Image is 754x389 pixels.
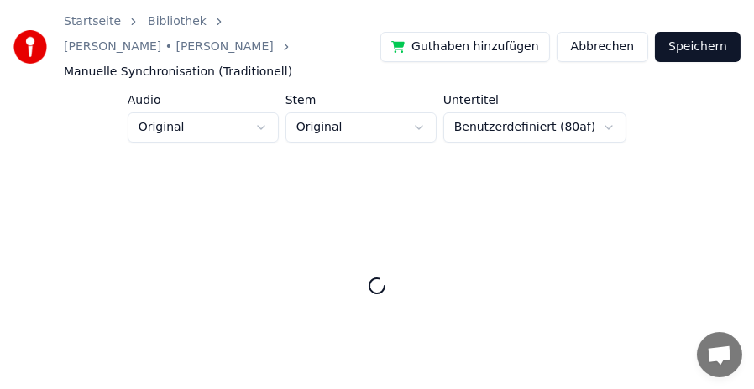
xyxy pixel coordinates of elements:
label: Audio [128,94,279,106]
span: Manuelle Synchronisation (Traditionell) [64,64,292,80]
nav: breadcrumb [64,13,380,80]
label: Stem [285,94,437,106]
a: [PERSON_NAME] • [PERSON_NAME] [64,39,274,55]
a: Bibliothek [148,13,207,30]
label: Untertitel [443,94,627,106]
a: Startseite [64,13,121,30]
button: Speichern [655,32,741,62]
a: Chat öffnen [697,332,742,377]
button: Abbrechen [557,32,648,62]
button: Guthaben hinzufügen [380,32,550,62]
img: youka [13,30,47,64]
